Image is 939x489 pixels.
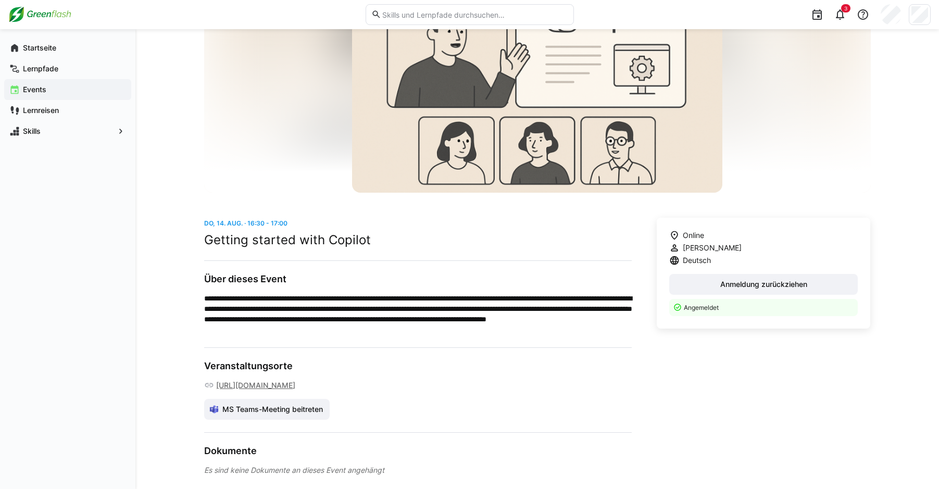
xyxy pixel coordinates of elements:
[204,465,632,475] div: Es sind keine Dokumente an dieses Event angehängt
[683,230,704,241] span: Online
[204,360,632,372] h3: Veranstaltungsorte
[683,243,742,253] span: [PERSON_NAME]
[684,303,852,312] p: Angemeldet
[204,219,287,227] span: Do, 14. Aug. · 16:30 - 17:00
[381,10,568,19] input: Skills und Lernpfade durchsuchen…
[683,255,711,266] span: Deutsch
[669,274,858,295] button: Anmeldung zurückziehen
[204,445,632,457] h3: Dokumente
[719,279,809,290] span: Anmeldung zurückziehen
[221,404,324,415] span: MS Teams-Meeting beitreten
[216,380,295,391] a: [URL][DOMAIN_NAME]
[204,232,632,248] h2: Getting started with Copilot
[204,273,632,285] h3: Über dieses Event
[204,399,330,420] a: MS Teams-Meeting beitreten
[844,5,847,11] span: 3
